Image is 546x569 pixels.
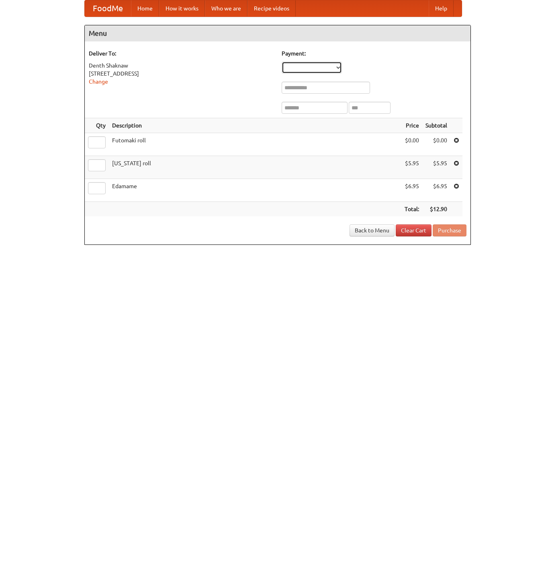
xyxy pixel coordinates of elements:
h4: Menu [85,25,470,41]
a: Recipe videos [247,0,296,16]
a: How it works [159,0,205,16]
a: FoodMe [85,0,131,16]
h5: Payment: [282,49,466,58]
a: Clear Cart [396,224,431,236]
a: Home [131,0,159,16]
td: $5.95 [422,156,450,179]
div: Denth Shaknaw [89,62,274,70]
td: $5.95 [401,156,422,179]
button: Purchase [433,224,466,236]
a: Back to Menu [350,224,395,236]
th: Qty [85,118,109,133]
td: Futomaki roll [109,133,401,156]
td: Edamame [109,179,401,202]
a: Help [429,0,454,16]
td: $6.95 [401,179,422,202]
th: $12.90 [422,202,450,217]
div: [STREET_ADDRESS] [89,70,274,78]
td: $0.00 [422,133,450,156]
td: $6.95 [422,179,450,202]
th: Total: [401,202,422,217]
th: Description [109,118,401,133]
h5: Deliver To: [89,49,274,58]
th: Price [401,118,422,133]
th: Subtotal [422,118,450,133]
td: $0.00 [401,133,422,156]
a: Who we are [205,0,247,16]
a: Change [89,78,108,85]
td: [US_STATE] roll [109,156,401,179]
